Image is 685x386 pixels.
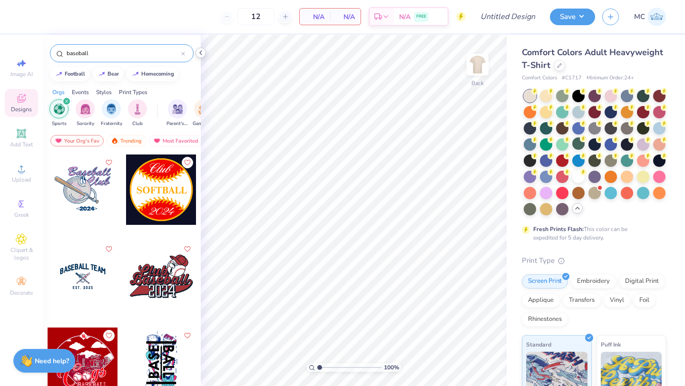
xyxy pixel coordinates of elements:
[473,7,543,26] input: Untitled Design
[193,99,215,127] button: filter button
[49,99,68,127] div: filter for Sports
[166,120,188,127] span: Parent's Weekend
[11,106,32,113] span: Designs
[106,104,117,115] img: Fraternity Image
[550,9,595,25] button: Save
[5,246,38,261] span: Clipart & logos
[153,137,161,144] img: most_fav.gif
[111,137,118,144] img: trending.gif
[12,176,31,183] span: Upload
[633,293,656,308] div: Foil
[76,99,95,127] button: filter button
[96,88,112,96] div: Styles
[533,225,650,242] div: This color can be expedited for 5 day delivery.
[563,293,601,308] div: Transfers
[562,74,582,82] span: # C1717
[619,274,665,289] div: Digital Print
[10,141,33,148] span: Add Text
[601,339,621,349] span: Puff Ink
[193,120,215,127] span: Game Day
[634,11,645,22] span: MC
[522,47,663,71] span: Comfort Colors Adult Heavyweight T-Shirt
[101,99,122,127] button: filter button
[166,99,188,127] button: filter button
[35,357,69,366] strong: Need help?
[522,255,666,266] div: Print Type
[55,71,63,77] img: trend_line.gif
[182,330,193,341] button: Like
[52,88,65,96] div: Orgs
[132,120,143,127] span: Club
[128,99,147,127] div: filter for Club
[103,157,115,168] button: Like
[471,79,484,87] div: Back
[50,135,104,146] div: Your Org's Fav
[587,74,634,82] span: Minimum Order: 24 +
[80,104,91,115] img: Sorority Image
[50,67,89,81] button: football
[198,104,209,115] img: Game Day Image
[128,99,147,127] button: filter button
[103,330,115,341] button: Like
[182,157,193,168] button: Like
[237,8,274,25] input: – –
[66,48,181,58] input: Try "Alpha"
[101,99,122,127] div: filter for Fraternity
[107,135,146,146] div: Trending
[416,13,426,20] span: FREE
[468,55,487,74] img: Back
[522,312,568,327] div: Rhinestones
[533,225,584,233] strong: Fresh Prints Flash:
[149,135,203,146] div: Most Favorited
[526,339,551,349] span: Standard
[76,99,95,127] div: filter for Sorority
[172,104,183,115] img: Parent's Weekend Image
[522,293,560,308] div: Applique
[399,12,411,22] span: N/A
[647,8,666,26] img: Maddy Clark
[14,211,29,219] span: Greek
[10,289,33,297] span: Decorate
[65,71,85,77] div: football
[384,363,399,372] span: 100 %
[141,71,174,77] div: homecoming
[101,120,122,127] span: Fraternity
[166,99,188,127] div: filter for Parent's Weekend
[77,120,94,127] span: Sorority
[127,67,178,81] button: homecoming
[182,243,193,255] button: Like
[98,71,106,77] img: trend_line.gif
[132,71,139,77] img: trend_line.gif
[132,104,143,115] img: Club Image
[522,274,568,289] div: Screen Print
[305,12,324,22] span: N/A
[571,274,616,289] div: Embroidery
[604,293,630,308] div: Vinyl
[336,12,355,22] span: N/A
[72,88,89,96] div: Events
[54,104,65,115] img: Sports Image
[52,120,67,127] span: Sports
[55,137,62,144] img: most_fav.gif
[108,71,119,77] div: bear
[522,74,557,82] span: Comfort Colors
[119,88,147,96] div: Print Types
[634,8,666,26] a: MC
[10,70,33,78] span: Image AI
[193,99,215,127] div: filter for Game Day
[93,67,123,81] button: bear
[103,243,115,255] button: Like
[49,99,68,127] button: filter button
